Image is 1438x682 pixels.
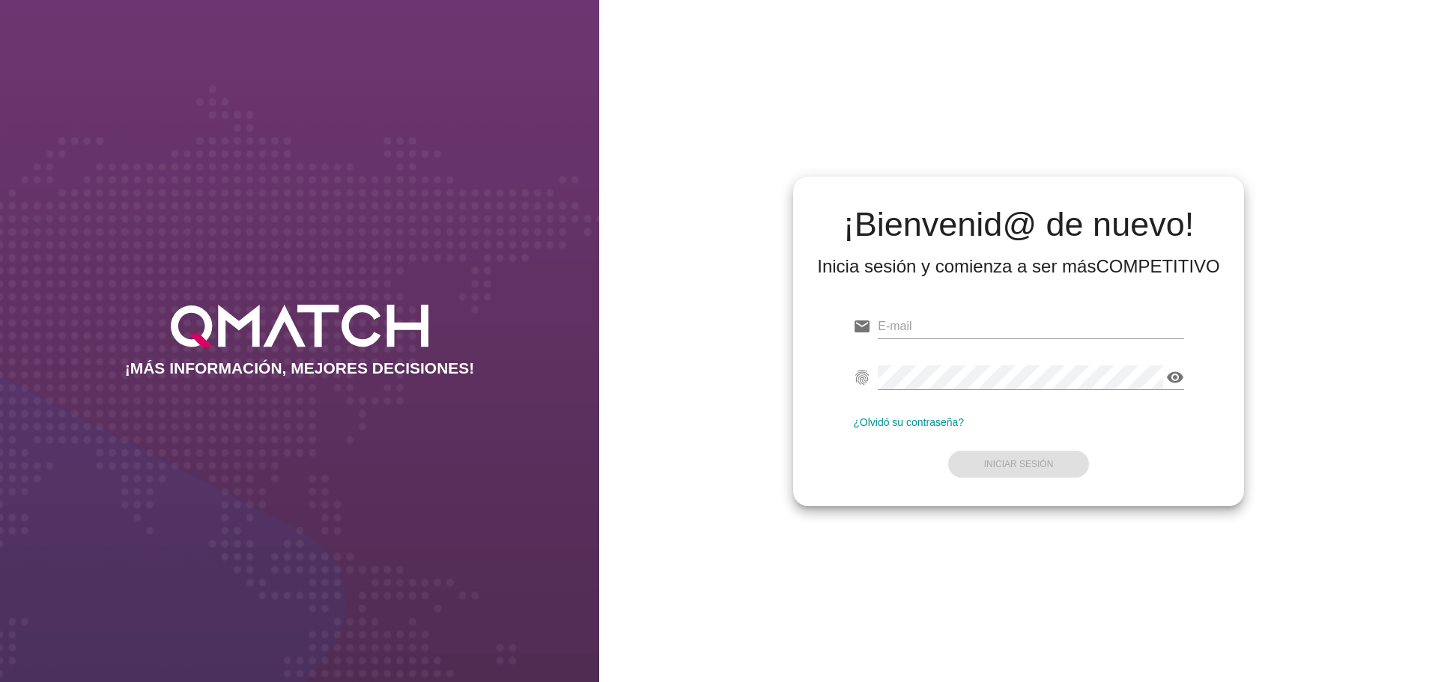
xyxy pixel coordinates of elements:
[853,416,964,428] a: ¿Olvidó su contraseña?
[1166,368,1184,386] i: visibility
[817,207,1220,243] h2: ¡Bienvenid@ de nuevo!
[853,368,871,386] i: fingerprint
[1096,256,1219,276] strong: COMPETITIVO
[817,255,1220,278] div: Inicia sesión y comienza a ser más
[878,314,1184,338] input: E-mail
[125,359,475,377] h2: ¡MÁS INFORMACIÓN, MEJORES DECISIONES!
[853,317,871,335] i: email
